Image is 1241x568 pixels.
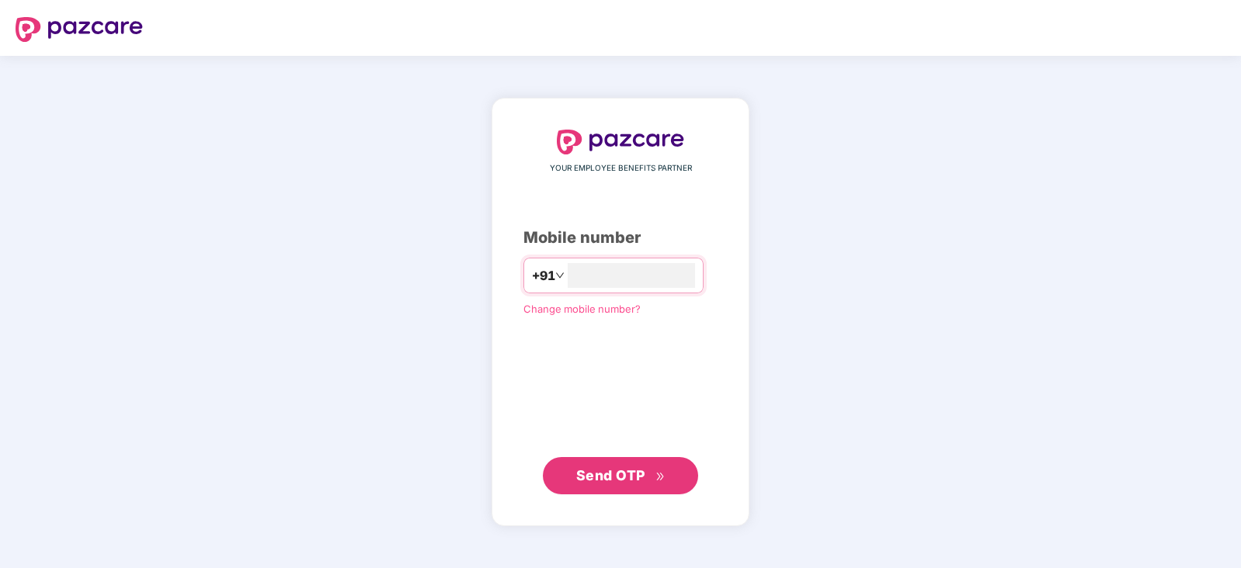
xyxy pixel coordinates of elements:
[523,303,641,315] a: Change mobile number?
[555,271,565,280] span: down
[16,17,143,42] img: logo
[576,467,645,483] span: Send OTP
[523,226,718,250] div: Mobile number
[543,457,698,494] button: Send OTPdouble-right
[557,130,684,154] img: logo
[655,472,666,482] span: double-right
[532,266,555,286] span: +91
[550,162,692,175] span: YOUR EMPLOYEE BENEFITS PARTNER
